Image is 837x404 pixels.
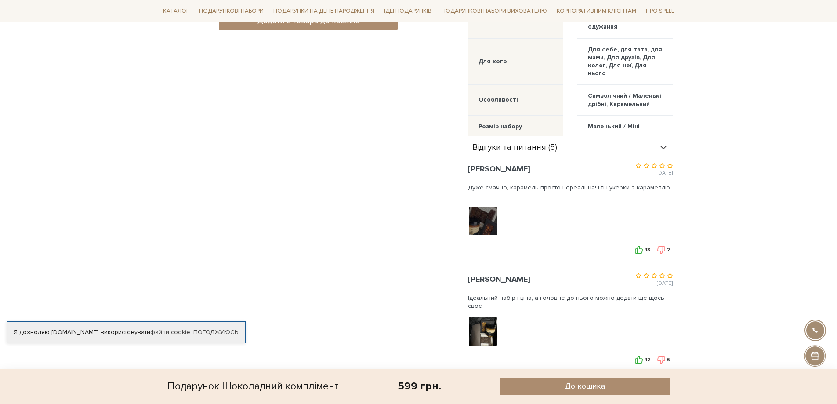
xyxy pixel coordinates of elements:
[654,356,673,364] button: 6
[478,123,522,131] div: Розмір набору
[380,4,435,18] a: Ідеї подарунків
[159,4,193,18] a: Каталог
[438,4,551,18] a: Подарункові набори вихователю
[457,306,508,357] img: Подарунок Шоколадний комплімент
[150,328,190,336] a: файли cookie
[570,272,673,288] div: [DATE]
[642,4,678,18] a: Про Spell
[667,247,670,253] span: 2
[472,144,557,152] span: Відгуки та питання (5)
[632,246,652,254] button: 18
[457,196,508,247] img: Подарунок Шоколадний комплімент
[565,381,605,391] span: До кошика
[588,92,662,108] div: Символічний / Маленькі дрібні, Карамельний
[196,4,267,18] a: Подарункові набори
[553,4,640,18] a: Корпоративним клієнтам
[654,246,673,254] button: 2
[632,356,652,364] button: 12
[398,379,441,393] div: 599 грн.
[478,96,518,104] div: Особливості
[270,4,378,18] a: Подарунки на День народження
[478,58,507,66] div: Для кого
[167,378,339,395] div: Подарунок Шоколадний комплімент
[500,378,670,395] button: До кошика
[645,247,650,253] span: 18
[468,274,530,284] span: [PERSON_NAME]
[588,123,640,131] div: Маленький / Міні
[667,357,670,363] span: 6
[468,179,673,201] div: Дуже смачно, карамель просто нереальна! І ті цукерки з карамеллю
[7,328,245,336] div: Я дозволяю [DOMAIN_NAME] використовувати
[468,290,673,312] div: Ідеальний набір і ціна, а головне до нього можно додати ще щось своє
[193,328,238,336] a: Погоджуюсь
[570,161,673,177] div: [DATE]
[645,357,650,363] span: 12
[588,46,662,78] div: Для себе, для тата, для мами, Для друзів, Для колег, Для неї, Для нього
[468,164,530,174] span: [PERSON_NAME]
